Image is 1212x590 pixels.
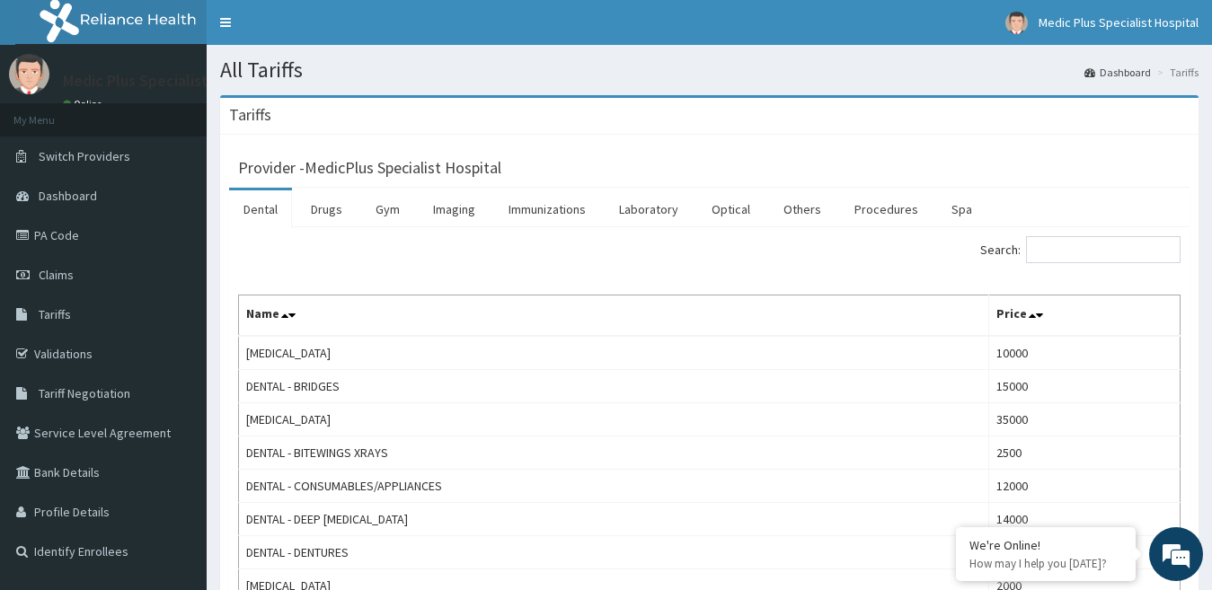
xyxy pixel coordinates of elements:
a: Immunizations [494,190,600,228]
th: Price [989,295,1181,337]
h3: Provider - MedicPlus Specialist Hospital [238,160,501,176]
td: DENTAL - CONSUMABLES/APPLIANCES [239,470,989,503]
label: Search: [980,236,1181,263]
img: User Image [9,54,49,94]
span: Switch Providers [39,148,130,164]
td: DENTAL - BITEWINGS XRAYS [239,436,989,470]
a: Gym [361,190,414,228]
span: Tariff Negotiation [39,385,130,401]
a: Drugs [296,190,357,228]
h1: All Tariffs [220,58,1199,82]
a: Others [769,190,836,228]
img: User Image [1005,12,1028,34]
td: 10000 [989,336,1181,370]
a: Laboratory [605,190,693,228]
div: We're Online! [969,537,1122,553]
td: DENTAL - DENTURES [239,536,989,569]
a: Dental [229,190,292,228]
td: [MEDICAL_DATA] [239,403,989,436]
a: Imaging [419,190,490,228]
a: Optical [697,190,765,228]
a: Online [63,98,106,110]
li: Tariffs [1153,65,1199,80]
a: Dashboard [1084,65,1151,80]
h3: Tariffs [229,107,271,123]
th: Name [239,295,989,337]
td: [MEDICAL_DATA] [239,336,989,370]
p: Medic Plus Specialist Hospital [63,73,271,89]
td: DENTAL - DEEP [MEDICAL_DATA] [239,503,989,536]
td: 14000 [989,503,1181,536]
a: Spa [937,190,986,228]
span: Claims [39,267,74,283]
span: Dashboard [39,188,97,204]
td: DENTAL - BRIDGES [239,370,989,403]
a: Procedures [840,190,933,228]
td: 12000 [989,470,1181,503]
td: 2500 [989,436,1181,470]
input: Search: [1026,236,1181,263]
p: How may I help you today? [969,556,1122,571]
td: 15000 [989,370,1181,403]
span: Tariffs [39,306,71,322]
span: Medic Plus Specialist Hospital [1039,14,1199,31]
td: 35000 [989,403,1181,436]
